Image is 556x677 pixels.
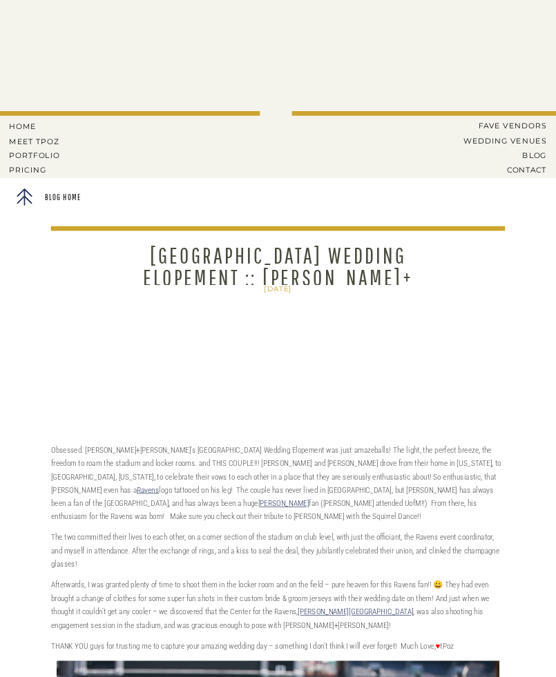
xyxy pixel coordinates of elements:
p: Obsessed. [PERSON_NAME]+[PERSON_NAME]’s [GEOGRAPHIC_DATA] Wedding Elopement was just amazeballs! ... [51,444,505,524]
h1: [GEOGRAPHIC_DATA] Wedding Elopement :: [PERSON_NAME]+[PERSON_NAME] [111,244,446,311]
a: [PERSON_NAME][GEOGRAPHIC_DATA] [298,607,413,616]
a: Wedding Venues [449,137,547,145]
p: The two committed their lives to each other, on a corner section of the stadium on club level, wi... [51,531,505,571]
a: HOME [9,122,50,130]
span: ♥ [436,641,441,650]
a: Blog Home [34,193,93,203]
p: THANK YOU guys for trusting me to capture your amazing wedding day – something I don’t think I wi... [51,640,505,653]
a: Pricing [9,165,61,173]
a: [PERSON_NAME] [258,499,309,508]
a: BLOG [456,151,546,159]
a: MEET tPoz [9,137,59,146]
p: Afterwards, I was granted plenty of time to shoot them in the locker room and on the field – pure... [51,578,505,632]
a: Fave Vendors [471,121,547,130]
a: Ravens [137,485,159,494]
a: PORTFOLIO [9,151,61,159]
h2: [DATE] [197,285,359,293]
a: CONTACT [474,166,546,174]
